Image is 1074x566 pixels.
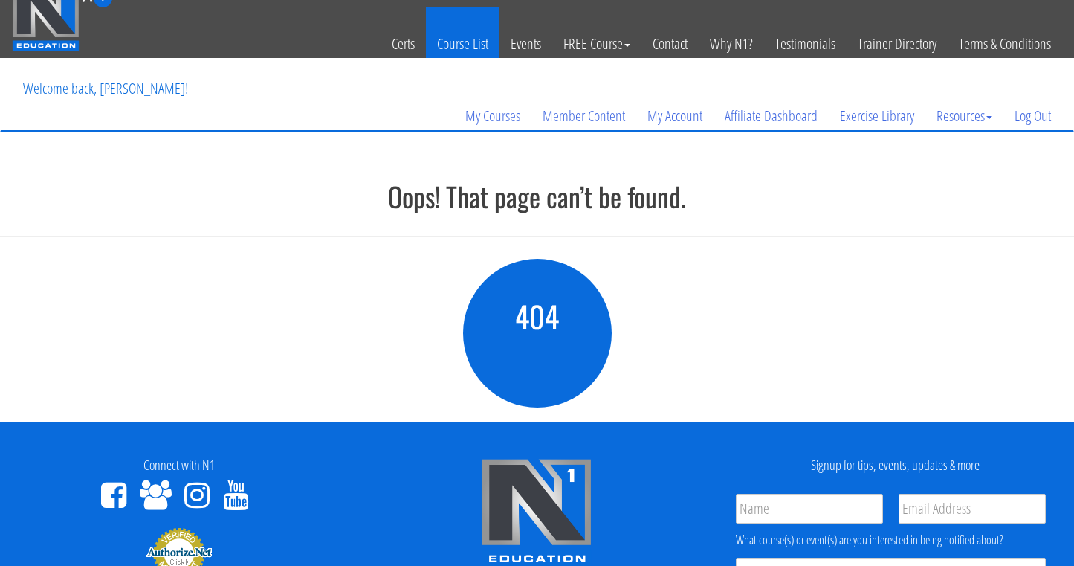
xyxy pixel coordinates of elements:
a: Exercise Library [829,80,925,152]
a: FREE Course [552,7,641,80]
a: Resources [925,80,1003,152]
div: What course(s) or event(s) are you interested in being notified about? [736,531,1046,549]
a: Trainer Directory [847,7,948,80]
a: Certs [381,7,426,80]
a: Testimonials [764,7,847,80]
p: Welcome back, [PERSON_NAME]! [12,59,199,118]
a: Member Content [531,80,636,152]
a: Affiliate Dashboard [714,80,829,152]
input: Email Address [899,494,1046,524]
input: Name [736,494,883,524]
a: Contact [641,7,699,80]
h2: 404 [474,300,601,332]
a: Course List [426,7,499,80]
a: My Account [636,80,714,152]
a: Events [499,7,552,80]
h4: Signup for tips, events, updates & more [727,458,1063,473]
h4: Connect with N1 [11,458,347,473]
a: My Courses [454,80,531,152]
a: Log Out [1003,80,1062,152]
a: Terms & Conditions [948,7,1062,80]
a: Why N1? [699,7,764,80]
